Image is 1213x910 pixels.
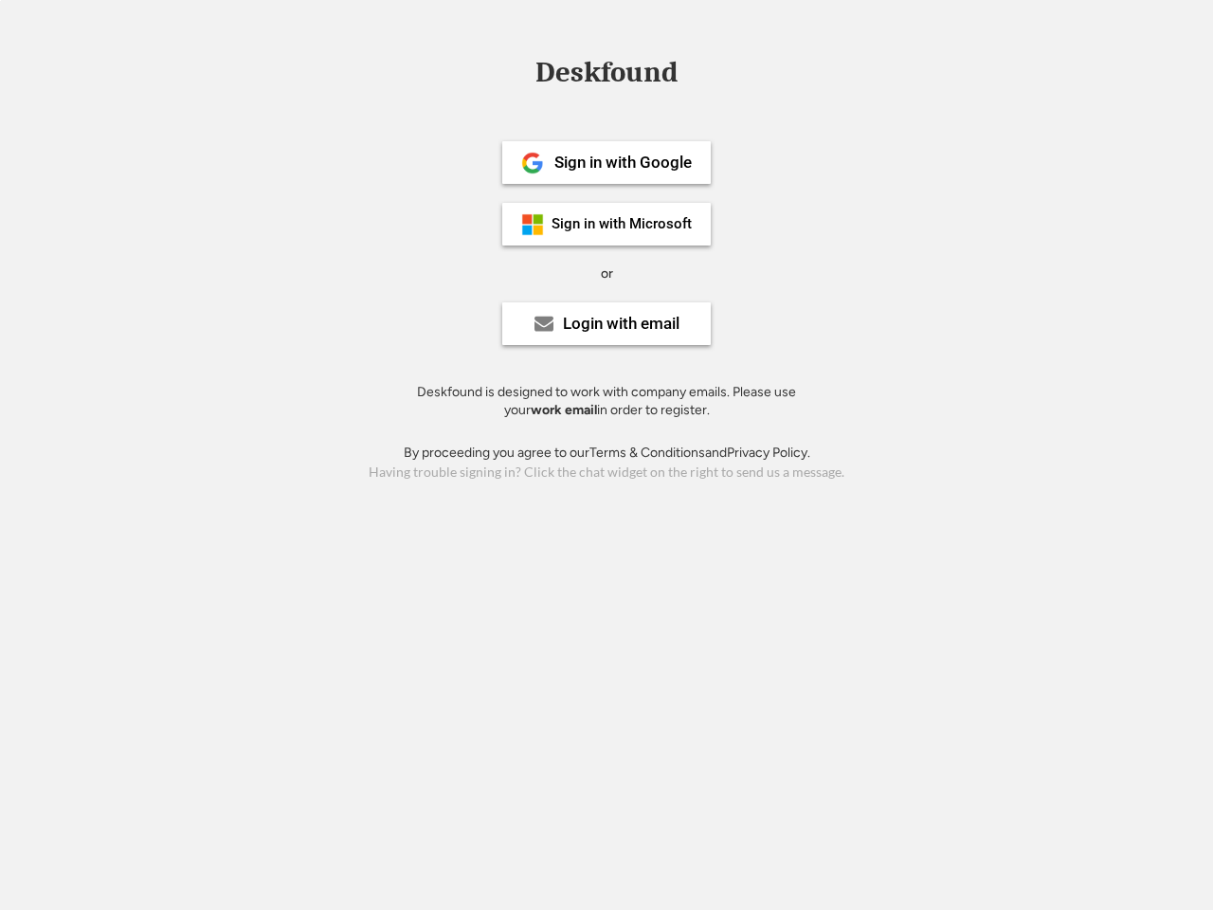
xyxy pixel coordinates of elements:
a: Terms & Conditions [589,445,705,461]
div: Sign in with Google [554,155,692,171]
div: Sign in with Microsoft [552,217,692,231]
img: ms-symbollockup_mssymbol_19.png [521,213,544,236]
div: Deskfound is designed to work with company emails. Please use your in order to register. [393,383,820,420]
div: By proceeding you agree to our and [404,444,810,463]
div: or [601,264,613,283]
img: 1024px-Google__G__Logo.svg.png [521,152,544,174]
a: Privacy Policy. [727,445,810,461]
div: Login with email [563,316,679,332]
strong: work email [531,402,597,418]
div: Deskfound [526,58,687,87]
